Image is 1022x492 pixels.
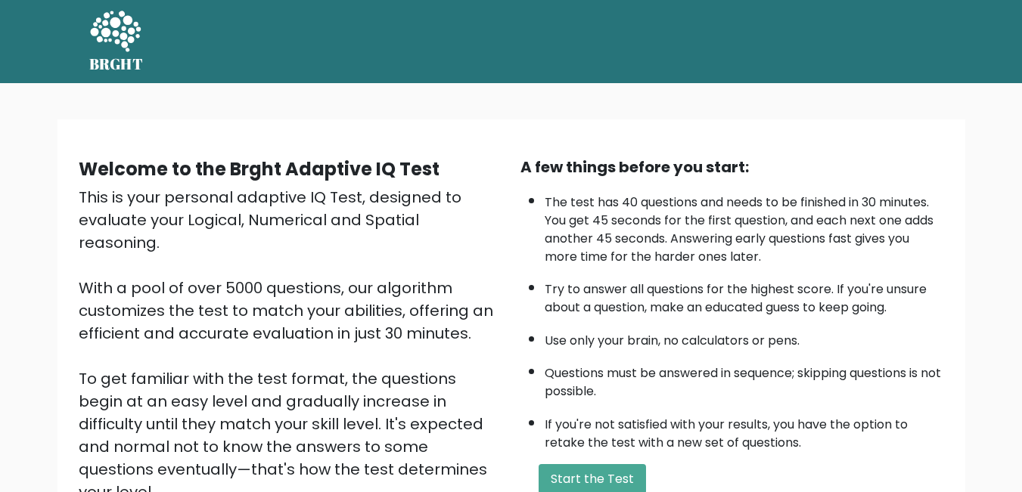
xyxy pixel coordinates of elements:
[520,156,944,178] div: A few things before you start:
[545,357,944,401] li: Questions must be answered in sequence; skipping questions is not possible.
[79,156,440,181] b: Welcome to the Brght Adaptive IQ Test
[545,408,944,452] li: If you're not satisfied with your results, you have the option to retake the test with a new set ...
[89,55,144,73] h5: BRGHT
[545,324,944,350] li: Use only your brain, no calculators or pens.
[545,273,944,317] li: Try to answer all questions for the highest score. If you're unsure about a question, make an edu...
[89,6,144,77] a: BRGHT
[545,186,944,266] li: The test has 40 questions and needs to be finished in 30 minutes. You get 45 seconds for the firs...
